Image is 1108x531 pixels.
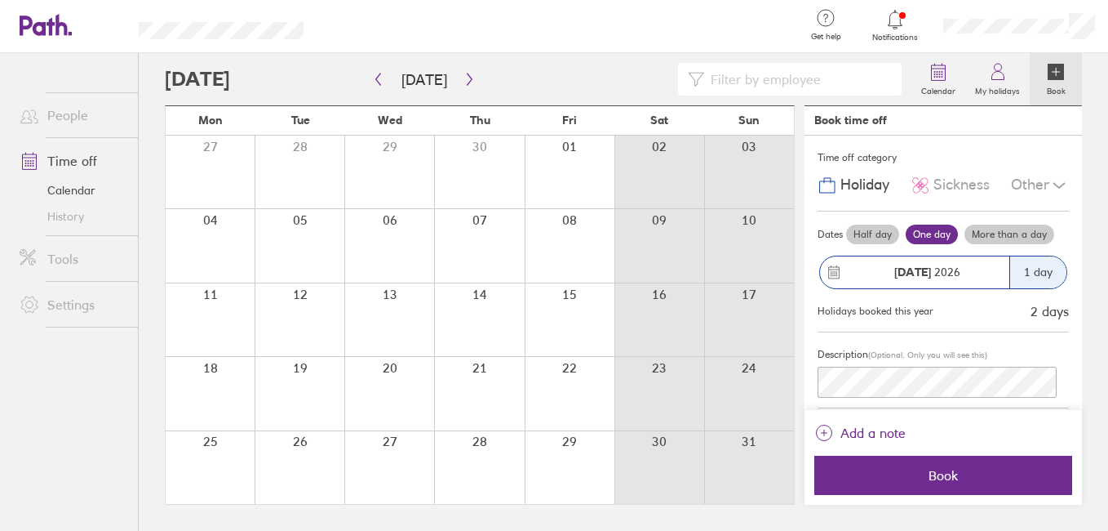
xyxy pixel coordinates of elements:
span: Wed [378,114,402,127]
button: [DATE] [388,66,460,93]
div: 2 days [1030,304,1069,319]
span: Sat [650,114,668,127]
div: 1 day [1009,257,1066,288]
span: Get help [800,32,853,42]
div: Book time off [814,114,887,127]
label: My holidays [965,82,1030,96]
a: Calendar [911,53,965,105]
span: Dates [818,229,843,240]
strong: [DATE] [894,265,931,279]
a: Calendar [7,177,138,203]
span: 2026 [894,265,960,279]
span: Thu [470,114,490,127]
a: History [7,203,138,230]
a: Tools [7,243,138,275]
span: Book [826,468,1061,483]
div: Holidays booked this year [818,306,933,317]
label: Half day [846,225,899,244]
a: Book [1030,53,1082,105]
button: Add a note [814,420,906,446]
label: One day [906,225,958,244]
a: People [7,99,138,132]
button: Book [814,456,1072,495]
span: Tue [291,114,310,127]
label: Calendar [911,82,965,96]
span: Sickness [933,176,990,194]
span: Sun [738,114,760,127]
span: (Optional. Only you will see this) [868,350,987,360]
input: Filter by employee [704,64,893,95]
a: Time off [7,145,138,177]
span: Add a note [840,420,906,446]
span: Notifications [869,33,922,42]
span: Fri [562,114,577,127]
div: Other [1011,170,1069,201]
label: More than a day [964,225,1054,244]
button: [DATE] 20261 day [818,248,1069,297]
span: Mon [198,114,223,127]
span: Description [818,348,868,360]
a: My holidays [965,53,1030,105]
a: Notifications [869,8,922,42]
span: Holiday [840,176,889,194]
a: Settings [7,288,138,321]
div: Time off category [818,145,1069,170]
label: Book [1037,82,1075,96]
